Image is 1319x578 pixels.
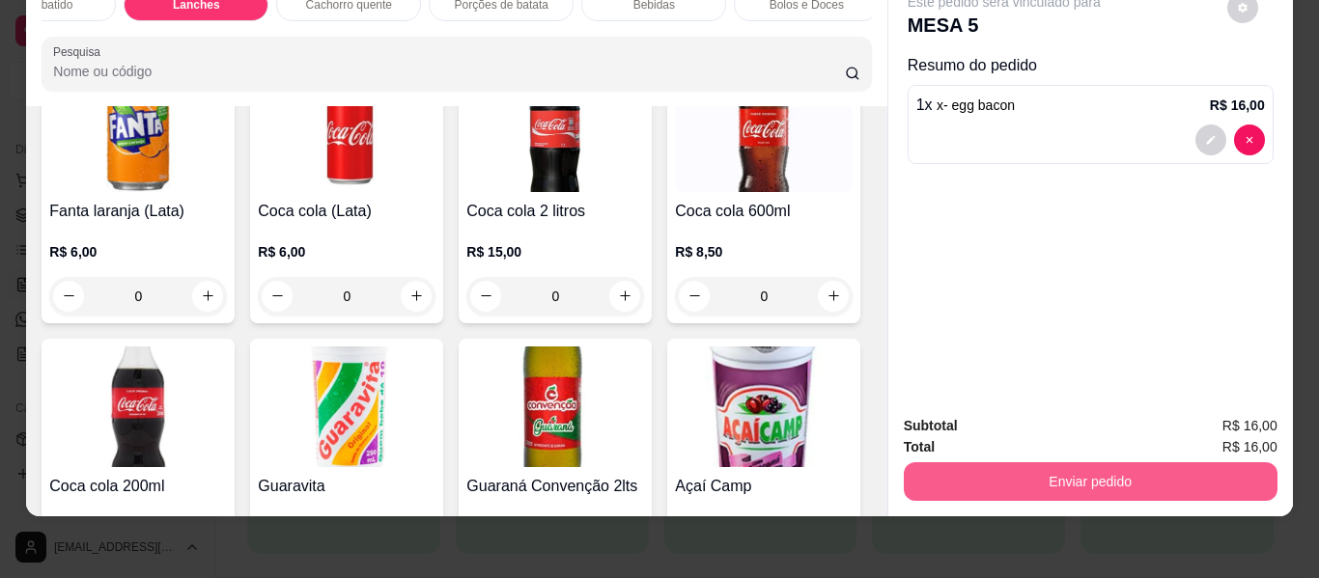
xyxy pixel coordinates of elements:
[1222,436,1277,457] span: R$ 16,00
[53,62,845,81] input: Pesquisa
[675,242,853,261] p: R$ 8,50
[679,281,710,312] button: decrease-product-quantity
[466,346,644,467] img: product-image
[1222,415,1277,436] span: R$ 16,00
[1195,124,1226,155] button: decrease-product-quantity
[49,71,227,192] img: product-image
[466,475,644,498] h4: Guaraná Convenção 2lts
[908,12,1101,39] p: MESA 5
[609,281,640,312] button: increase-product-quantity
[49,200,227,223] h4: Fanta laranja (Lata)
[53,281,84,312] button: decrease-product-quantity
[49,242,227,261] p: R$ 6,00
[937,97,1015,113] span: x- egg bacon
[466,200,644,223] h4: Coca cola 2 litros
[49,475,227,498] h4: Coca cola 200ml
[258,475,435,498] h4: Guaravita
[675,71,853,192] img: product-image
[258,71,435,192] img: product-image
[401,281,432,312] button: increase-product-quantity
[675,200,853,223] h4: Coca cola 600ml
[916,94,1015,117] p: 1 x
[904,462,1277,501] button: Enviar pedido
[466,71,644,192] img: product-image
[53,43,107,60] label: Pesquisa
[262,281,293,312] button: decrease-product-quantity
[258,200,435,223] h4: Coca cola (Lata)
[49,346,227,467] img: product-image
[904,439,935,454] strong: Total
[818,281,849,312] button: increase-product-quantity
[908,54,1274,77] p: Resumo do pedido
[466,242,644,261] p: R$ 15,00
[904,418,958,433] strong: Subtotal
[1210,96,1265,115] p: R$ 16,00
[258,346,435,467] img: product-image
[675,346,853,467] img: product-image
[470,281,501,312] button: decrease-product-quantity
[1234,124,1265,155] button: decrease-product-quantity
[192,281,223,312] button: increase-product-quantity
[258,242,435,261] p: R$ 6,00
[675,475,853,498] h4: Açaí Camp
